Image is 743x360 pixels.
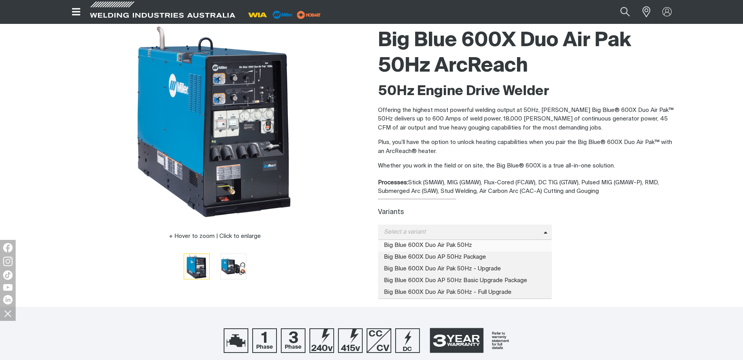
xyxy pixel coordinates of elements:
img: CC/CV [367,328,391,353]
img: Big Blue 600X Duo Air Pak 50Hz ArcReach [184,254,209,279]
span: Big Blue 600X Duo Air Pak 50Hz [378,240,552,252]
div: Stick (SMAW), MIG (GMAW), Flux-Cored (FCAW), DC TIG (GTAW), Pulsed MIG (GMAW-P), RMD, Submerged A... [378,178,679,196]
span: Big Blue 600X Duo Air Pak 50Hz - Upgrade [378,263,552,275]
img: Big Blue 600X Duo Air Pak 50Hz ArcReach [221,254,246,279]
h2: 50Hz Engine Drive Welder [378,83,679,100]
img: Instagram [3,257,13,266]
button: Go to slide 1 [184,254,210,279]
button: Search products [612,3,638,21]
strong: Processes: [378,180,408,185]
img: 415V [338,328,363,353]
button: Hover to zoom | Click to enlarge [164,232,266,241]
img: YouTube [3,284,13,291]
img: Engine Drive [224,328,248,353]
input: Product name or item number... [602,3,638,21]
span: Big Blue 600X Duo Air Pak 50Hz - Full Upgrade [378,287,552,299]
button: Go to slide 2 [221,254,246,279]
span: Select a variant [378,228,544,237]
a: miller [295,12,323,18]
p: Plus, you’ll have the option to unlock heating capabilities when you pair the Big Blue® 600X Duo ... [378,138,679,156]
img: hide socials [1,307,14,320]
img: 3 Phase [281,328,306,353]
img: TikTok [3,270,13,280]
img: 240V [309,328,334,353]
h1: Big Blue 600X Duo Air Pak 50Hz ArcReach [378,28,679,79]
img: miller [295,9,323,21]
span: Big Blue 600X Duo AP 50Hz Basic Upgrade Package [378,275,552,287]
span: Big Blue 600X Duo AP 50Hz Package [378,252,552,263]
p: Whether you work in the field or on site, the Big Blue® 600X is a true all-in-one solution. [378,162,679,171]
a: 3 Year Warranty [424,324,519,356]
img: Facebook [3,243,13,252]
img: DC [395,328,420,353]
p: Offering the highest most powerful welding output at 50Hz, [PERSON_NAME] Big Blue® 600X Duo Air P... [378,106,679,133]
img: 1 Phase [252,328,277,353]
label: Variants [378,209,404,216]
img: LinkedIn [3,295,13,304]
img: Big Blue 600X Duo Air Pak 50Hz ArcReach [117,24,313,220]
